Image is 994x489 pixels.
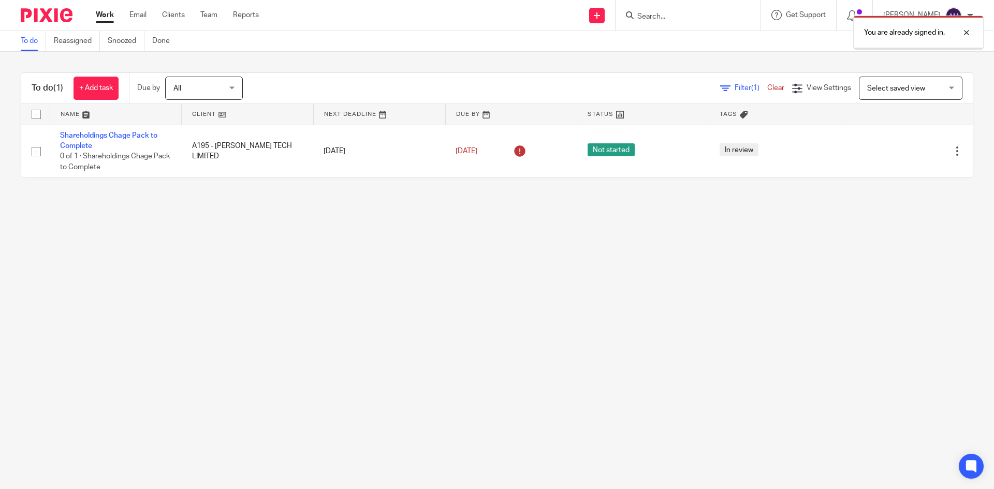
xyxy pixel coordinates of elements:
[74,77,119,100] a: + Add task
[456,147,477,155] span: [DATE]
[54,31,100,51] a: Reassigned
[129,10,147,20] a: Email
[96,10,114,20] a: Work
[588,143,635,156] span: Not started
[21,31,46,51] a: To do
[751,84,759,92] span: (1)
[21,8,72,22] img: Pixie
[200,10,217,20] a: Team
[137,83,160,93] p: Due by
[807,84,851,92] span: View Settings
[32,83,63,94] h1: To do
[233,10,259,20] a: Reports
[108,31,144,51] a: Snoozed
[735,84,767,92] span: Filter
[60,132,157,150] a: Shareholdings Chage Pack to Complete
[162,10,185,20] a: Clients
[60,153,170,171] span: 0 of 1 · Shareholdings Chage Pack to Complete
[173,85,181,92] span: All
[945,7,962,24] img: svg%3E
[767,84,784,92] a: Clear
[182,125,314,177] td: A195 - [PERSON_NAME] TECH LIMITED
[867,85,925,92] span: Select saved view
[152,31,178,51] a: Done
[864,27,945,38] p: You are already signed in.
[720,143,758,156] span: In review
[53,84,63,92] span: (1)
[313,125,445,177] td: [DATE]
[720,111,737,117] span: Tags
